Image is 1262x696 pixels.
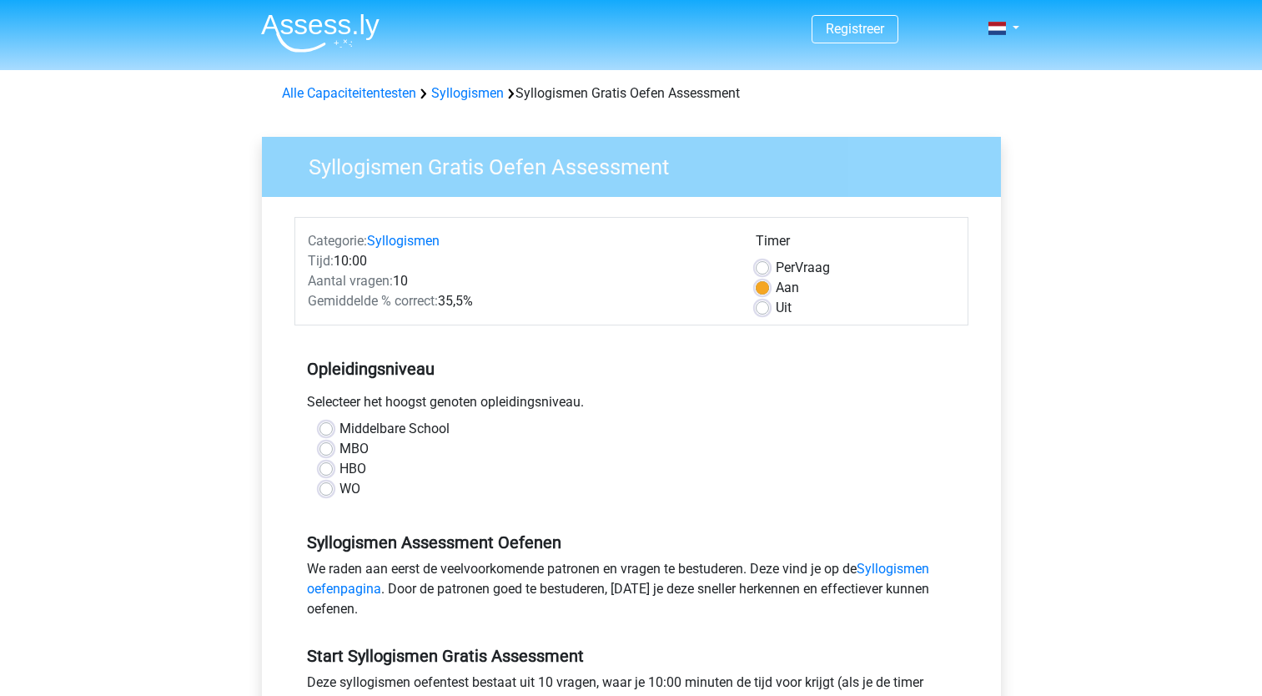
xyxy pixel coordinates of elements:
a: Alle Capaciteitentesten [282,85,416,101]
div: Timer [756,231,955,258]
label: MBO [339,439,369,459]
a: Registreer [826,21,884,37]
div: 10 [295,271,743,291]
h5: Opleidingsniveau [307,352,956,386]
div: Selecteer het hoogst genoten opleidingsniveau. [294,392,968,419]
label: Uit [776,298,792,318]
div: We raden aan eerst de veelvoorkomende patronen en vragen te bestuderen. Deze vind je op de . Door... [294,559,968,626]
h3: Syllogismen Gratis Oefen Assessment [289,148,988,180]
label: WO [339,479,360,499]
div: 35,5% [295,291,743,311]
span: Aantal vragen: [308,273,393,289]
span: Per [776,260,795,275]
div: 10:00 [295,251,743,271]
label: HBO [339,459,366,479]
label: Middelbare School [339,419,450,439]
a: Syllogismen [367,233,440,249]
span: Categorie: [308,233,367,249]
h5: Syllogismen Assessment Oefenen [307,532,956,552]
label: Vraag [776,258,830,278]
span: Tijd: [308,253,334,269]
img: Assessly [261,13,380,53]
h5: Start Syllogismen Gratis Assessment [307,646,956,666]
span: Gemiddelde % correct: [308,293,438,309]
a: Syllogismen [431,85,504,101]
div: Syllogismen Gratis Oefen Assessment [275,83,988,103]
label: Aan [776,278,799,298]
